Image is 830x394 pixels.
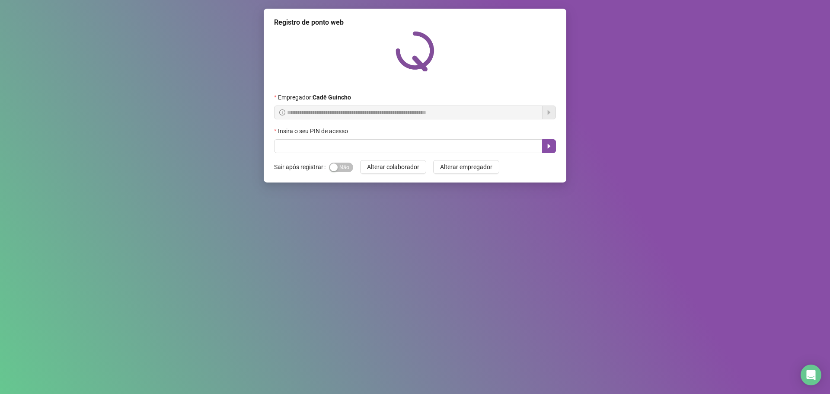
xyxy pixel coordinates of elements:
[278,93,351,102] span: Empregador :
[440,162,492,172] span: Alterar empregador
[274,17,556,28] div: Registro de ponto web
[546,143,552,150] span: caret-right
[313,94,351,101] strong: Cadê Guincho
[433,160,499,174] button: Alterar empregador
[274,160,329,174] label: Sair após registrar
[396,31,434,71] img: QRPoint
[274,126,354,136] label: Insira o seu PIN de acesso
[360,160,426,174] button: Alterar colaborador
[279,109,285,115] span: info-circle
[801,365,821,385] div: Open Intercom Messenger
[367,162,419,172] span: Alterar colaborador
